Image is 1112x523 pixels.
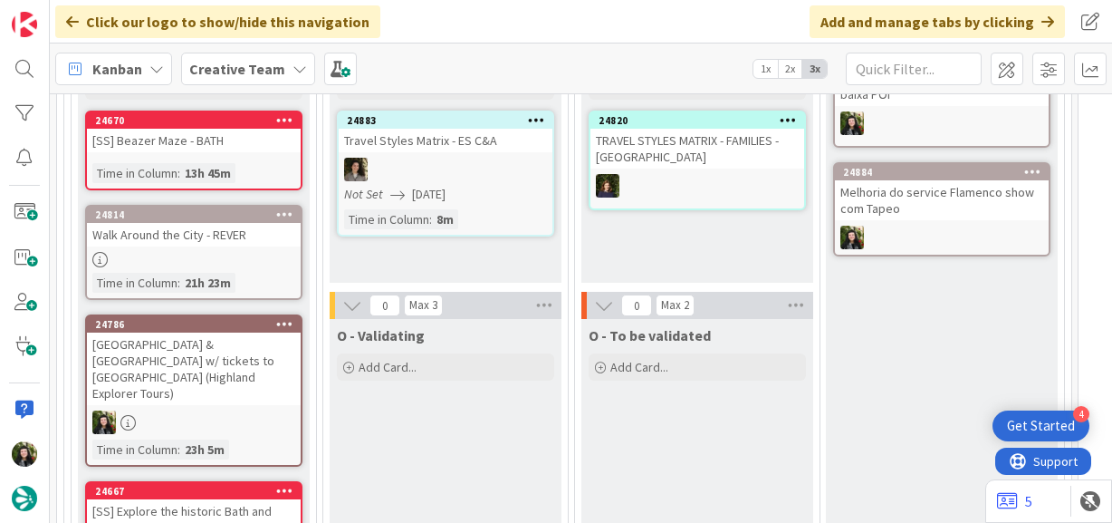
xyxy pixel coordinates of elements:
[339,158,552,181] div: MS
[344,209,429,229] div: Time in Column
[95,318,301,331] div: 24786
[344,186,383,202] i: Not Set
[835,164,1049,220] div: 24884Melhoria do service Flamenco show com Tapeo
[38,3,82,24] span: Support
[87,483,301,499] div: 24667
[810,5,1065,38] div: Add and manage tabs by clicking
[590,174,804,198] div: MC
[12,441,37,467] img: BC
[87,316,301,333] div: 24786
[1007,417,1075,435] div: Get Started
[180,440,229,460] div: 23h 5m
[87,129,301,152] div: [SS] Beazer Maze - BATH
[596,174,619,198] img: MC
[802,60,827,78] span: 3x
[12,486,37,511] img: avatar
[92,273,177,293] div: Time in Column
[347,114,552,127] div: 24883
[87,207,301,223] div: 24814
[87,112,301,152] div: 24670[SS] Beazer Maze - BATH
[412,185,446,204] span: [DATE]
[997,490,1032,512] a: 5
[177,273,180,293] span: :
[177,163,180,183] span: :
[95,114,301,127] div: 24670
[610,359,668,375] span: Add Card...
[753,60,778,78] span: 1x
[661,301,689,310] div: Max 2
[87,207,301,247] div: 24814Walk Around the City - REVER
[835,180,1049,220] div: Melhoria do service Flamenco show com Tapeo
[840,226,864,249] img: BC
[95,208,301,221] div: 24814
[339,129,552,152] div: Travel Styles Matrix - ES C&A
[409,301,437,310] div: Max 3
[87,223,301,247] div: Walk Around the City - REVER
[87,333,301,405] div: [GEOGRAPHIC_DATA] & [GEOGRAPHIC_DATA] w/ tickets to [GEOGRAPHIC_DATA] (Highland Explorer Tours)
[846,53,982,85] input: Quick Filter...
[180,273,235,293] div: 21h 23m
[369,295,400,316] span: 0
[590,112,804,169] div: 24820TRAVEL STYLES MATRIX - FAMILIES - [GEOGRAPHIC_DATA]
[180,163,235,183] div: 13h 45m
[835,226,1049,249] div: BC
[87,112,301,129] div: 24670
[589,326,711,344] span: O - To be validated
[337,326,425,344] span: O - Validating
[92,411,116,434] img: BC
[835,164,1049,180] div: 24884
[599,114,804,127] div: 24820
[95,485,301,498] div: 24667
[432,209,458,229] div: 8m
[429,209,432,229] span: :
[1073,406,1089,422] div: 4
[359,359,417,375] span: Add Card...
[92,58,142,80] span: Kanban
[87,316,301,405] div: 24786[GEOGRAPHIC_DATA] & [GEOGRAPHIC_DATA] w/ tickets to [GEOGRAPHIC_DATA] (Highland Explorer Tours)
[344,158,368,181] img: MS
[843,166,1049,179] div: 24884
[339,112,552,152] div: 24883Travel Styles Matrix - ES C&A
[835,111,1049,135] div: BC
[621,295,652,316] span: 0
[339,112,552,129] div: 24883
[778,60,802,78] span: 2x
[12,12,37,37] img: Visit kanbanzone.com
[840,111,864,135] img: BC
[992,411,1089,441] div: Open Get Started checklist, remaining modules: 4
[590,129,804,169] div: TRAVEL STYLES MATRIX - FAMILIES - [GEOGRAPHIC_DATA]
[189,60,285,78] b: Creative Team
[87,411,301,434] div: BC
[92,440,177,460] div: Time in Column
[92,163,177,183] div: Time in Column
[177,440,180,460] span: :
[590,112,804,129] div: 24820
[55,5,380,38] div: Click our logo to show/hide this navigation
